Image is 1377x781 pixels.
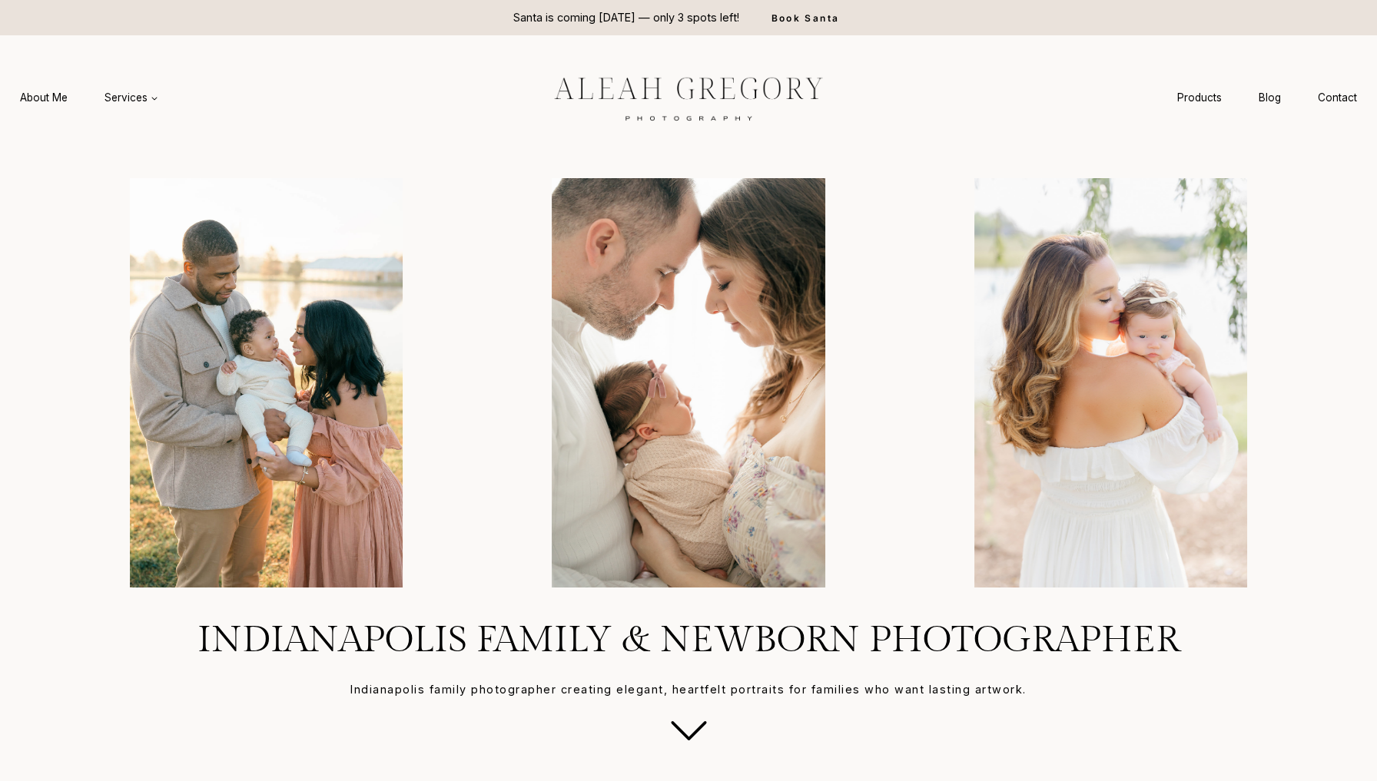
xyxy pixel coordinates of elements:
[1159,84,1240,112] a: Products
[513,9,739,26] p: Santa is coming [DATE] — only 3 spots left!
[2,84,86,112] a: About Me
[483,178,893,587] li: 2 of 4
[1240,84,1299,112] a: Blog
[1299,84,1375,112] a: Contact
[2,84,177,112] nav: Primary
[906,178,1316,587] li: 3 of 4
[105,90,158,105] span: Services
[516,65,861,130] img: aleah gregory logo
[86,84,177,112] a: Services
[61,178,1316,587] div: Photo Gallery Carousel
[37,681,1340,698] p: Indianapolis family photographer creating elegant, heartfelt portraits for families who want last...
[1159,84,1375,112] nav: Secondary
[37,618,1340,663] h1: Indianapolis Family & Newborn Photographer
[483,178,893,587] img: Parents holding their baby lovingly by Indianapolis newborn photographer
[61,178,471,587] li: 1 of 4
[61,178,471,587] img: Family enjoying a sunny day by the lake.
[906,178,1316,587] img: mom holding baby on shoulder looking back at the camera outdoors in Carmel, Indiana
